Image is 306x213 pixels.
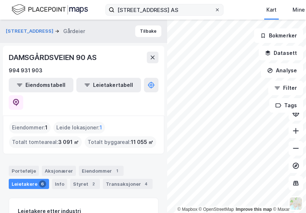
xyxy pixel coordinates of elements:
button: Analyse [261,63,303,78]
a: OpenStreetMap [199,207,234,212]
div: 2 [90,180,97,188]
button: Tags [269,98,303,113]
span: 1 [45,123,48,132]
div: 6 [39,180,46,188]
div: Kontrollprogram for chat [270,178,306,213]
div: 1 [113,167,121,174]
button: Eiendomstabell [9,78,73,92]
div: Kart [266,5,277,14]
div: Info [52,179,67,189]
div: DAMSGÅRDSVEIEN 90 AS [9,52,98,63]
button: Tilbake [135,25,161,37]
input: Søk på adresse, matrikkel, gårdeiere, leietakere eller personer [114,4,214,15]
div: Totalt byggareal : [85,136,156,148]
div: Eiendommer [79,166,124,176]
div: Aksjonærer [42,166,76,176]
div: Totalt tomteareal : [9,136,82,148]
div: Transaksjoner [103,179,153,189]
div: Portefølje [9,166,39,176]
div: Styret [70,179,100,189]
span: 11 055 ㎡ [131,138,153,146]
button: Filter [268,81,303,95]
button: Datasett [259,46,303,60]
button: [STREET_ADDRESS] [6,28,55,35]
button: Leietakertabell [76,78,141,92]
div: Gårdeier [63,27,85,36]
span: 1 [100,123,102,132]
div: Eiendommer : [9,122,51,133]
div: 994 931 903 [9,66,43,75]
a: Improve this map [236,207,272,212]
a: Mapbox [177,207,197,212]
div: Leietakere [9,179,49,189]
button: Bokmerker [254,28,303,43]
span: 3 091 ㎡ [58,138,79,146]
iframe: Chat Widget [270,178,306,213]
div: 4 [142,180,150,188]
div: Leide lokasjoner : [53,122,105,133]
img: logo.f888ab2527a4732fd821a326f86c7f29.svg [12,3,88,16]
